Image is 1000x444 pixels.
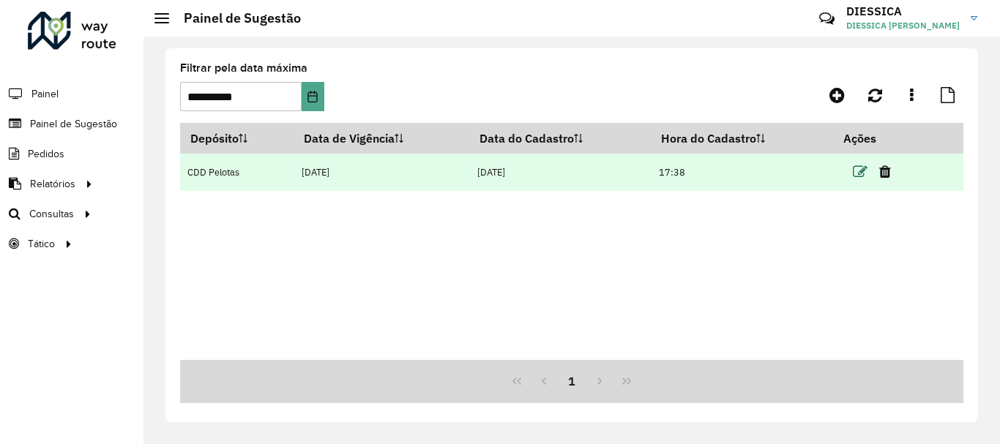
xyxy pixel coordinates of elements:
[28,146,64,162] span: Pedidos
[180,59,307,77] label: Filtrar pela data máxima
[180,123,294,154] th: Depósito
[811,3,843,34] a: Contato Rápido
[302,82,324,111] button: Choose Date
[29,206,74,222] span: Consultas
[294,154,469,191] td: [DATE]
[853,162,867,181] a: Editar
[169,10,301,26] h2: Painel de Sugestão
[470,123,652,154] th: Data do Cadastro
[846,19,960,32] span: DIESSICA [PERSON_NAME]
[30,176,75,192] span: Relatórios
[30,116,117,132] span: Painel de Sugestão
[879,162,891,181] a: Excluir
[31,86,59,102] span: Painel
[294,123,469,154] th: Data de Vigência
[180,154,294,191] td: CDD Pelotas
[651,123,833,154] th: Hora do Cadastro
[846,4,960,18] h3: DIESSICA
[558,367,586,395] button: 1
[470,154,652,191] td: [DATE]
[834,123,922,154] th: Ações
[28,236,55,252] span: Tático
[651,154,833,191] td: 17:38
